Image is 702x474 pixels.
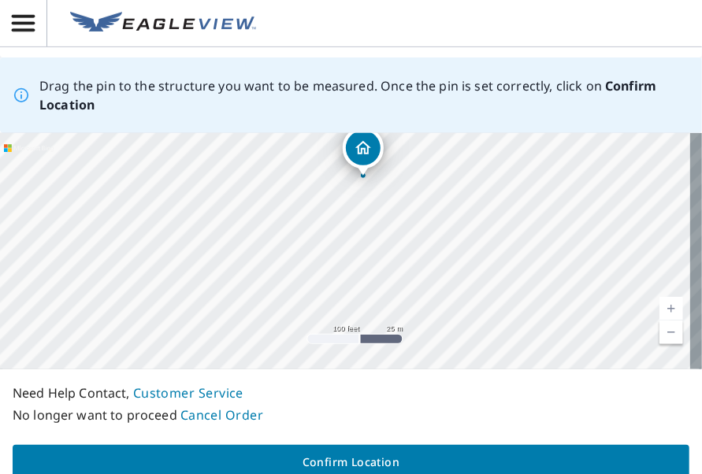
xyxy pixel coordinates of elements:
[13,404,689,426] p: No longer want to proceed
[70,12,256,35] img: EV Logo
[25,453,677,472] span: Confirm Location
[659,297,683,320] a: Current Level 18, Zoom In
[343,128,384,176] div: Dropped pin, building 1, Residential property, 1100-1102 N Monroe St Robinson, IL 62454
[39,76,689,114] p: Drag the pin to the structure you want to be measured. Once the pin is set correctly, click on
[61,2,266,45] a: EV Logo
[180,404,264,426] button: Cancel Order
[133,382,243,404] button: Customer Service
[13,382,689,404] p: Need Help Contact,
[659,320,683,344] a: Current Level 18, Zoom Out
